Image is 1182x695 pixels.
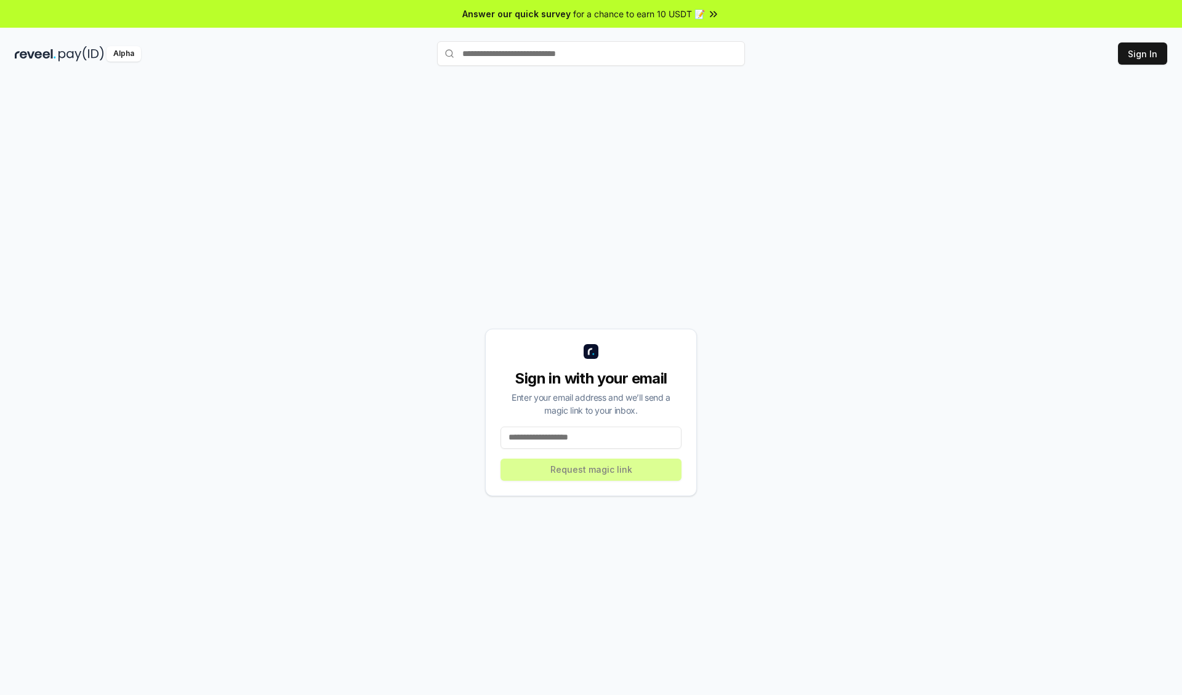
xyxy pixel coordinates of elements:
div: Sign in with your email [501,369,681,388]
button: Sign In [1118,42,1167,65]
img: pay_id [58,46,104,62]
div: Alpha [107,46,141,62]
div: Enter your email address and we’ll send a magic link to your inbox. [501,391,681,417]
img: reveel_dark [15,46,56,62]
img: logo_small [584,344,598,359]
span: for a chance to earn 10 USDT 📝 [573,7,705,20]
span: Answer our quick survey [462,7,571,20]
